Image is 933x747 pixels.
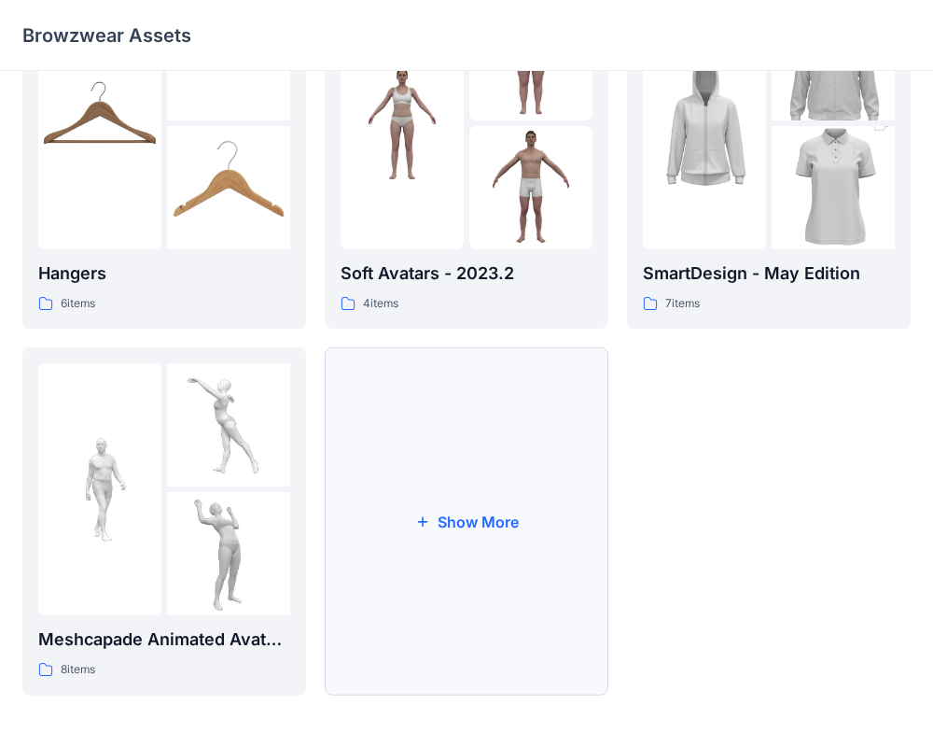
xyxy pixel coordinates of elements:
[341,62,464,185] img: folder 1
[167,492,290,615] img: folder 3
[167,126,290,249] img: folder 3
[61,660,95,680] p: 8 items
[38,428,161,551] img: folder 1
[363,294,398,314] p: 4 items
[643,31,766,216] img: folder 1
[341,261,592,287] p: Soft Avatars - 2023.2
[38,62,161,185] img: folder 1
[772,95,895,280] img: folder 3
[38,627,290,653] p: Meshcapade Animated Avatars
[469,126,592,249] img: folder 3
[665,294,700,314] p: 7 items
[325,347,608,696] button: Show More
[167,363,290,486] img: folder 2
[643,261,895,287] p: SmartDesign - May Edition
[61,294,95,314] p: 6 items
[22,347,306,696] a: folder 1folder 2folder 3Meshcapade Animated Avatars8items
[38,261,290,287] p: Hangers
[22,22,191,49] p: Browzwear Assets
